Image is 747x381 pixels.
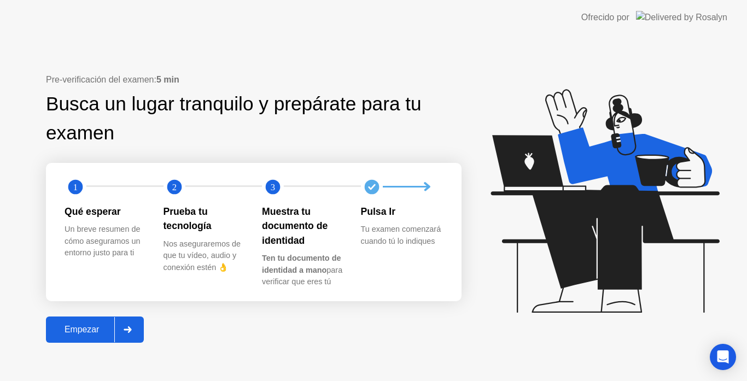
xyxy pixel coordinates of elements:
text: 2 [172,181,176,192]
div: Empezar [49,325,114,335]
div: Prueba tu tecnología [164,204,245,233]
div: Qué esperar [65,204,146,219]
div: Open Intercom Messenger [710,344,736,370]
text: 3 [271,181,275,192]
text: 1 [73,181,78,192]
div: Pulsa Ir [361,204,442,219]
button: Empezar [46,316,144,343]
div: para verificar que eres tú [262,253,343,288]
div: Muestra tu documento de identidad [262,204,343,248]
div: Pre-verificación del examen: [46,73,462,86]
div: Un breve resumen de cómo aseguramos un entorno justo para ti [65,224,146,259]
div: Tu examen comenzará cuando tú lo indiques [361,224,442,247]
b: 5 min [156,75,179,84]
b: Ten tu documento de identidad a mano [262,254,341,274]
div: Ofrecido por [581,11,629,24]
div: Nos aseguraremos de que tu vídeo, audio y conexión estén 👌 [164,238,245,274]
div: Busca un lugar tranquilo y prepárate para tu examen [46,90,431,148]
img: Delivered by Rosalyn [636,11,727,24]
